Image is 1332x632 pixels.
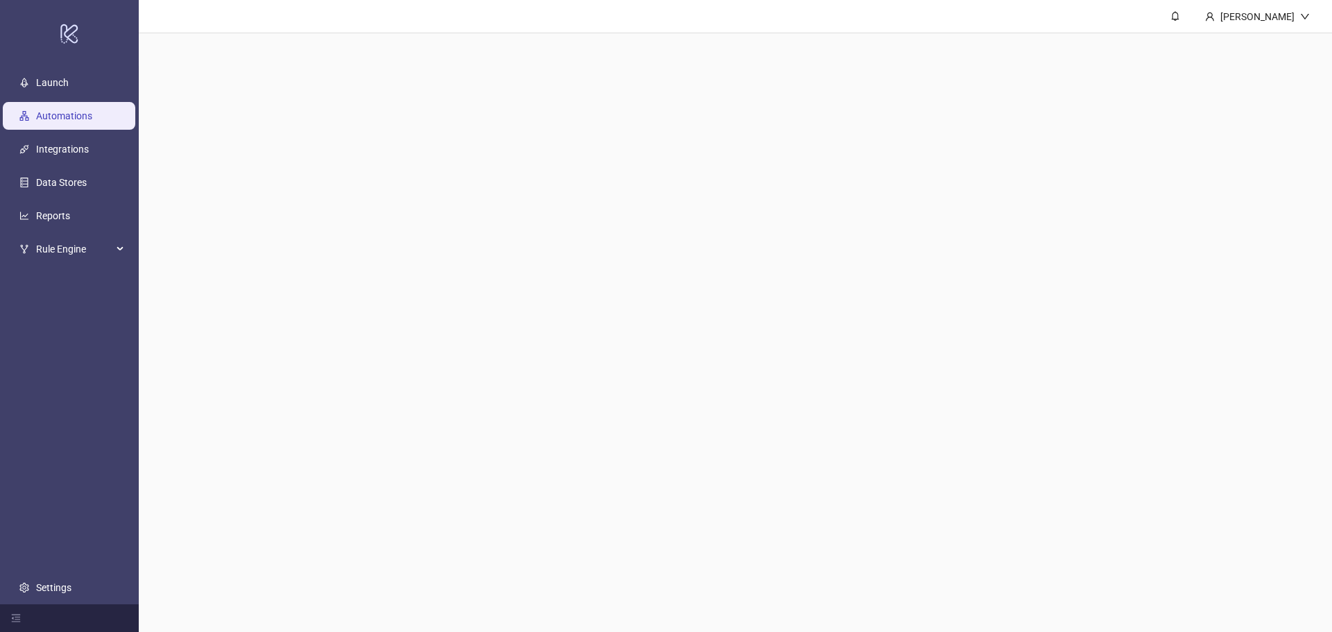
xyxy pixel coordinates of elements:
span: menu-fold [11,613,21,623]
span: bell [1170,11,1180,21]
div: [PERSON_NAME] [1215,9,1300,24]
a: Launch [36,77,69,88]
span: user [1205,12,1215,22]
a: Integrations [36,144,89,155]
span: fork [19,244,29,254]
a: Settings [36,582,71,593]
a: Automations [36,110,92,121]
a: Reports [36,210,70,221]
span: Rule Engine [36,235,112,263]
a: Data Stores [36,177,87,188]
span: down [1300,12,1310,22]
